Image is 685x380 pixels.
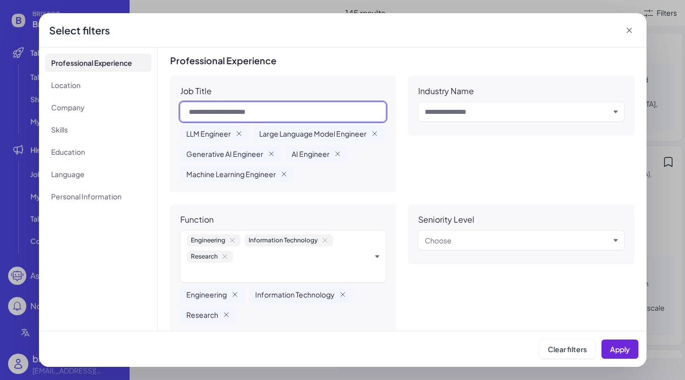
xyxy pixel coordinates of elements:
div: Seniority Level [418,215,474,225]
div: Function [180,215,214,225]
span: Apply [610,345,630,354]
span: Research [186,310,218,320]
li: Language [45,165,151,183]
button: Remove Engineering [231,290,239,299]
button: EngineeringInformation TechnologyResearch [187,234,372,263]
button: Remove Research [222,311,230,319]
span: LLM Engineer [186,129,231,139]
span: Clear filters [548,345,587,354]
h3: Professional Experience [170,56,634,66]
div: Select filters [49,23,110,37]
li: Education [45,143,151,161]
span: Research [187,250,233,263]
span: Machine Learning Engineer [186,169,276,179]
button: Remove Information Technology [339,290,347,299]
button: Choose [425,234,610,246]
span: Information Technology [245,234,333,246]
span: Information Technology [255,289,335,300]
li: Company [45,98,151,116]
span: AI Engineer [292,149,330,159]
button: Apply [601,340,638,359]
li: Personal Information [45,187,151,205]
li: Location [45,76,151,94]
div: Choose [425,234,452,246]
div: Industry Name [418,86,474,96]
div: Job Title [180,86,212,96]
button: Clear filters [539,340,595,359]
li: Skills [45,120,151,139]
span: Large Language Model Engineer [259,129,367,139]
span: Engineering [186,289,227,300]
span: Generative AI Engineer [186,149,263,159]
span: Engineering [187,234,240,246]
li: Professional Experience [45,54,151,72]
